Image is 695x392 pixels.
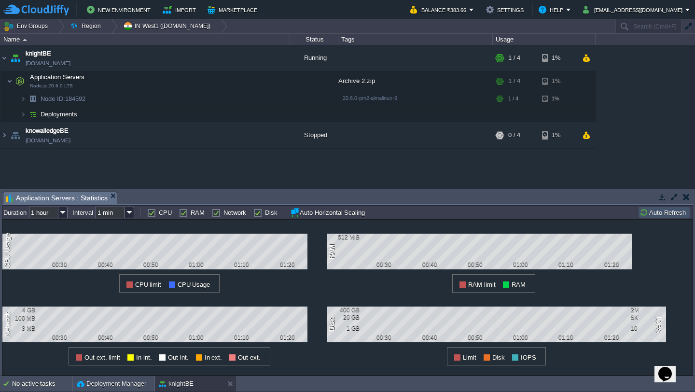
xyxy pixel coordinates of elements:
[0,45,8,71] img: AMDAwAAAACH5BAEAAAAALAAAAAABAAEAAAICRAEAOw==
[639,208,689,217] button: Auto Refresh
[463,261,487,268] div: 00:50
[48,261,72,268] div: 00:30
[508,45,520,71] div: 1 / 4
[26,136,70,145] a: [DOMAIN_NAME]
[163,4,199,15] button: Import
[493,34,595,45] div: Usage
[512,281,526,288] span: RAM
[291,34,338,45] div: Status
[29,73,86,81] a: Application ServersNode.js 20.6.0 LTS
[509,334,533,341] div: 01:00
[29,73,86,81] span: Application Servers
[9,122,22,148] img: AMDAwAAAACH5BAEAAAAALAAAAAABAAEAAAICRAEAOw==
[0,122,8,148] img: AMDAwAAAACH5BAEAAAAALAAAAAABAAEAAAICRAEAOw==
[87,4,153,15] button: New Environment
[159,209,172,216] label: CPU
[508,91,518,106] div: 1 / 4
[40,95,87,103] a: Node ID:184592
[168,354,189,361] span: Out int.
[40,95,87,103] span: 184592
[184,261,208,268] div: 01:00
[339,34,492,45] div: Tags
[123,19,214,33] button: IN West1 ([DOMAIN_NAME])
[6,192,108,204] span: Application Servers : Statistics
[20,91,26,106] img: AMDAwAAAACH5BAEAAAAALAAAAAABAAEAAAICRAEAOw==
[599,334,624,341] div: 01:20
[290,45,338,71] div: Running
[70,19,104,33] button: Region
[327,317,338,332] div: Disk
[554,261,578,268] div: 01:10
[48,334,72,341] div: 00:30
[223,209,246,216] label: Network
[417,334,442,341] div: 00:40
[26,126,69,136] a: knowalledgeBE
[20,107,26,122] img: AMDAwAAAACH5BAEAAAAALAAAAAABAAEAAAICRAEAOw==
[599,261,624,268] div: 01:20
[84,354,120,361] span: Out ext. limit
[3,4,69,16] img: CloudJiffy
[290,122,338,148] div: Stopped
[410,4,469,15] button: Balance ₹383.66
[1,34,290,45] div: Name
[13,71,27,91] img: AMDAwAAAACH5BAEAAAAALAAAAAABAAEAAAICRAEAOw==
[521,354,536,361] span: IOPS
[508,122,520,148] div: 0 / 4
[12,376,72,392] div: No active tasks
[7,71,13,91] img: AMDAwAAAACH5BAEAAAAALAAAAAABAAEAAAICRAEAOw==
[4,325,35,332] div: 3 MB
[417,261,442,268] div: 00:40
[41,95,65,102] span: Node ID:
[3,209,27,216] label: Duration
[9,45,22,71] img: AMDAwAAAACH5BAEAAAAALAAAAAABAAEAAAICRAEAOw==
[72,209,93,216] label: Interval
[328,234,360,240] div: 512 MiB
[486,4,527,15] button: Settings
[338,71,493,91] div: Archive 2.zip
[631,314,662,321] div: 5K
[77,379,146,389] button: Deployment Manager
[631,325,662,332] div: 10
[328,307,360,313] div: 400 GB
[539,4,566,15] button: Help
[26,49,51,58] a: knightBE
[554,334,578,341] div: 01:10
[135,281,162,288] span: CPU limit
[30,83,73,89] span: Node.js 20.6.0 LTS
[238,354,261,361] span: Out ext.
[328,314,360,321] div: 20 GB
[463,354,476,361] span: Limit
[343,95,397,101] span: 20.6.0-pm2-almalinux-9
[542,71,573,91] div: 1%
[178,281,210,288] span: CPU Usage
[631,307,662,313] div: 2M
[93,334,117,341] div: 00:40
[26,91,40,106] img: AMDAwAAAACH5BAEAAAAALAAAAAABAAEAAAICRAEAOw==
[372,334,396,341] div: 00:30
[492,354,505,361] span: Disk
[275,334,299,341] div: 01:20
[290,208,368,217] button: Auto Horizontal Scaling
[184,334,208,341] div: 01:00
[159,379,194,389] button: knightBE
[4,307,35,313] div: 4 GB
[191,209,205,216] label: RAM
[327,243,338,260] div: RAM
[468,281,496,288] span: RAM limit
[205,354,222,361] span: In ext.
[654,353,685,382] iframe: chat widget
[93,261,117,268] div: 00:40
[542,45,573,71] div: 1%
[208,4,260,15] button: Marketplace
[508,71,520,91] div: 1 / 4
[463,334,487,341] div: 00:50
[652,316,664,334] div: IOPS
[40,110,79,118] a: Deployments
[542,91,573,106] div: 1%
[23,39,27,41] img: AMDAwAAAACH5BAEAAAAALAAAAAABAAEAAAICRAEAOw==
[230,261,254,268] div: 01:10
[136,354,152,361] span: In int.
